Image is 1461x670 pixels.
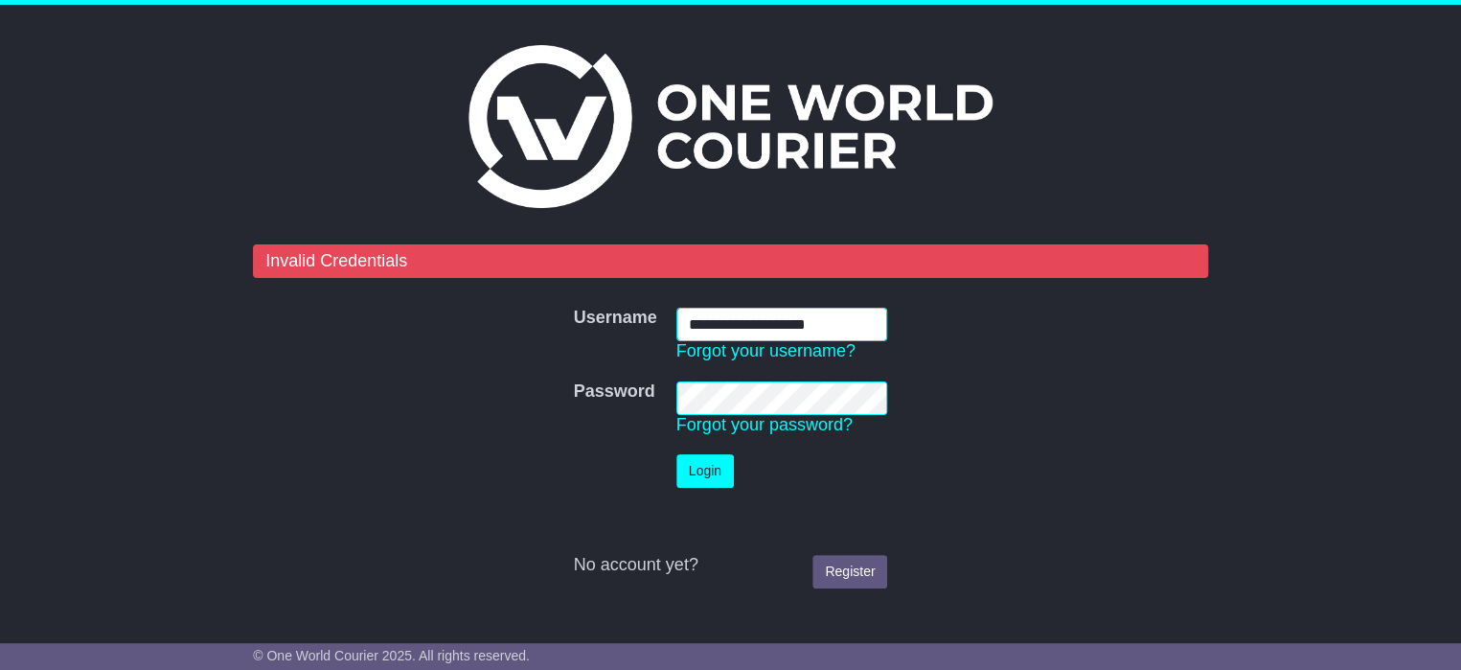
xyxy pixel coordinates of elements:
div: No account yet? [574,555,888,576]
a: Register [812,555,887,589]
img: One World [468,45,992,208]
label: Username [574,308,657,329]
div: Invalid Credentials [253,244,1208,279]
button: Login [676,454,734,488]
label: Password [574,381,655,403]
a: Forgot your password? [676,415,853,434]
a: Forgot your username? [676,341,856,360]
span: © One World Courier 2025. All rights reserved. [253,648,530,663]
